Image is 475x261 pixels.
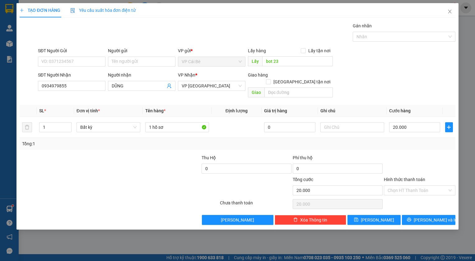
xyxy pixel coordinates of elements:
[80,123,137,132] span: Bất kỳ
[275,215,346,225] button: deleteXóa Thông tin
[219,199,292,210] div: Chưa thanh toán
[441,3,459,21] button: Close
[145,108,165,113] span: Tên hàng
[221,217,254,223] span: [PERSON_NAME]
[306,47,333,54] span: Lấy tận nơi
[264,122,315,132] input: 0
[445,122,453,132] button: plus
[108,47,175,54] div: Người gửi
[300,217,327,223] span: Xóa Thông tin
[70,8,136,13] span: Yêu cầu xuất hóa đơn điện tử
[226,108,248,113] span: Định lượng
[264,108,287,113] span: Giá trị hàng
[70,8,75,13] img: icon
[248,87,264,97] span: Giao
[145,122,209,132] input: VD: Bàn, Ghế
[414,217,457,223] span: [PERSON_NAME] và In
[248,56,262,66] span: Lấy
[353,23,372,28] label: Gán nhãn
[248,48,266,53] span: Lấy hàng
[248,72,268,77] span: Giao hàng
[320,122,384,132] input: Ghi Chú
[407,217,411,222] span: printer
[262,56,333,66] input: Dọc đường
[293,217,298,222] span: delete
[318,105,387,117] th: Ghi chú
[182,81,242,91] span: VP Sài Gòn
[22,122,32,132] button: delete
[108,72,175,78] div: Người nhận
[39,108,44,113] span: SL
[38,72,105,78] div: SĐT Người Nhận
[167,83,172,88] span: user-add
[202,155,216,160] span: Thu Hộ
[20,8,24,12] span: plus
[264,87,333,97] input: Dọc đường
[447,9,452,14] span: close
[202,215,273,225] button: [PERSON_NAME]
[20,8,60,13] span: TẠO ĐƠN HÀNG
[182,57,242,66] span: VP Cái Bè
[22,140,184,147] div: Tổng: 1
[389,108,411,113] span: Cước hàng
[293,177,313,182] span: Tổng cước
[361,217,394,223] span: [PERSON_NAME]
[402,215,455,225] button: printer[PERSON_NAME] và In
[347,215,401,225] button: save[PERSON_NAME]
[178,72,195,77] span: VP Nhận
[445,125,452,130] span: plus
[293,154,383,164] div: Phí thu hộ
[384,177,425,182] label: Hình thức thanh toán
[271,78,333,85] span: [GEOGRAPHIC_DATA] tận nơi
[77,108,100,113] span: Đơn vị tính
[354,217,358,222] span: save
[38,47,105,54] div: SĐT Người Gửi
[178,47,245,54] div: VP gửi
